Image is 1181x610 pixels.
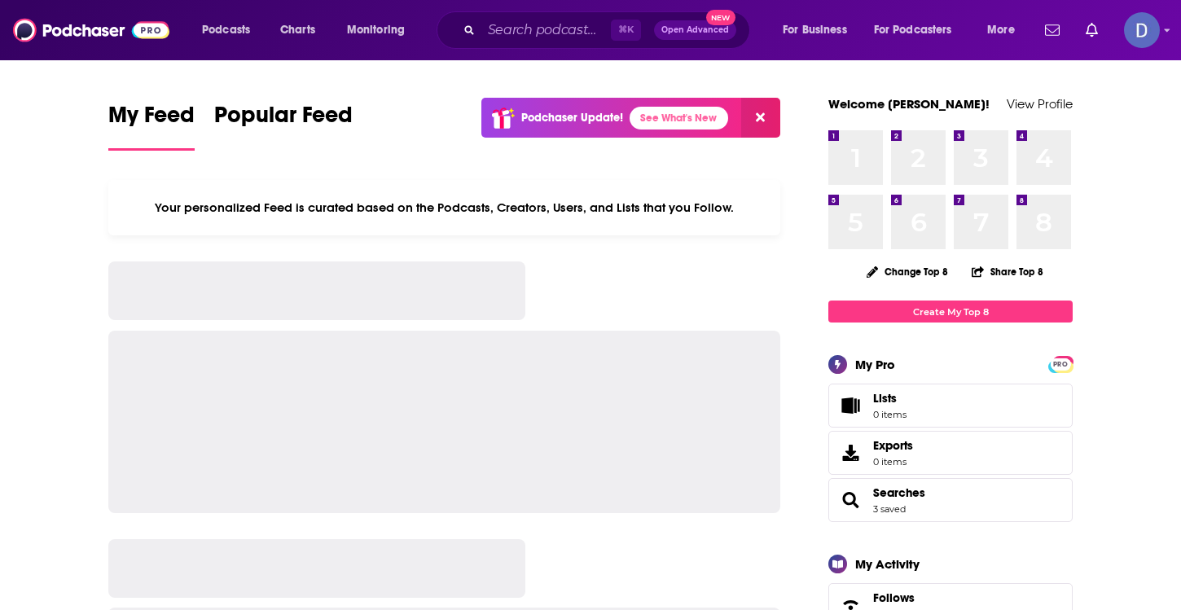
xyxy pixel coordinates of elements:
[661,26,729,34] span: Open Advanced
[857,261,958,282] button: Change Top 8
[706,10,735,25] span: New
[1007,96,1073,112] a: View Profile
[481,17,611,43] input: Search podcasts, credits, & more...
[521,111,623,125] p: Podchaser Update!
[873,503,906,515] a: 3 saved
[873,590,1023,605] a: Follows
[1079,16,1104,44] a: Show notifications dropdown
[873,391,907,406] span: Lists
[108,180,780,235] div: Your personalized Feed is curated based on the Podcasts, Creators, Users, and Lists that you Follow.
[834,441,867,464] span: Exports
[630,107,728,129] a: See What's New
[1051,358,1070,370] a: PRO
[828,384,1073,428] a: Lists
[828,96,990,112] a: Welcome [PERSON_NAME]!
[214,101,353,151] a: Popular Feed
[108,101,195,138] span: My Feed
[834,489,867,511] a: Searches
[1051,358,1070,371] span: PRO
[987,19,1015,42] span: More
[828,431,1073,475] a: Exports
[1124,12,1160,48] span: Logged in as dianawurster
[855,556,920,572] div: My Activity
[13,15,169,46] img: Podchaser - Follow, Share and Rate Podcasts
[108,101,195,151] a: My Feed
[863,17,976,43] button: open menu
[976,17,1035,43] button: open menu
[834,394,867,417] span: Lists
[202,19,250,42] span: Podcasts
[873,409,907,420] span: 0 items
[771,17,867,43] button: open menu
[1124,12,1160,48] button: Show profile menu
[611,20,641,41] span: ⌘ K
[971,256,1044,287] button: Share Top 8
[873,438,913,453] span: Exports
[336,17,426,43] button: open menu
[855,357,895,372] div: My Pro
[191,17,271,43] button: open menu
[1038,16,1066,44] a: Show notifications dropdown
[828,301,1073,323] a: Create My Top 8
[280,19,315,42] span: Charts
[214,101,353,138] span: Popular Feed
[873,391,897,406] span: Lists
[347,19,405,42] span: Monitoring
[654,20,736,40] button: Open AdvancedNew
[874,19,952,42] span: For Podcasters
[828,478,1073,522] span: Searches
[270,17,325,43] a: Charts
[1124,12,1160,48] img: User Profile
[873,485,925,500] a: Searches
[783,19,847,42] span: For Business
[452,11,766,49] div: Search podcasts, credits, & more...
[873,590,915,605] span: Follows
[873,456,913,467] span: 0 items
